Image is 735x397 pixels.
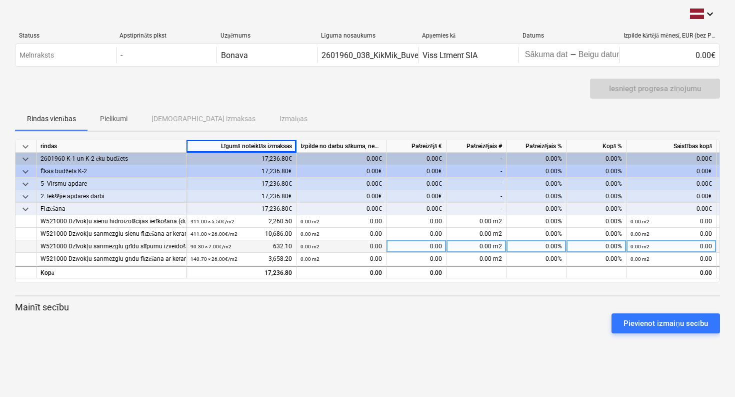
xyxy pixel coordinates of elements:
[296,178,386,190] div: 0.00€
[190,231,237,237] small: 411.00 × 26.00€ / m2
[321,51,628,60] div: 2601960_038_KikMik_Buve_SIA_20250912_Ligums_apdares_darbi_2025-2_T25_2k.pdf
[27,114,76,124] p: Rindas vienības
[186,140,296,153] div: Līgumā noteiktās izmaksas
[186,178,296,190] div: 17,236.80€
[446,203,506,215] div: -
[190,244,231,249] small: 90.30 × 7.00€ / m2
[566,240,626,253] div: 0.00%
[40,240,182,253] div: W521000 Dzīvokļu sanmezglu grīdu slīpumu izveidošana un hidroizolācijas ierīkošana(darbs)
[422,32,514,40] div: Apņemies kā
[221,51,248,60] div: Bonava
[446,228,506,240] div: 0.00 m2
[446,165,506,178] div: -
[630,253,712,265] div: 0.00
[506,190,566,203] div: 0.00%
[446,178,506,190] div: -
[296,140,386,153] div: Izpilde no darbu sākuma, neskaitot kārtējā mēneša izpildi
[386,266,446,278] div: 0.00
[506,240,566,253] div: 0.00%
[300,219,319,224] small: 0.00 m2
[386,228,446,240] div: 0.00
[506,203,566,215] div: 0.00%
[626,140,716,153] div: Saistības kopā
[190,253,292,265] div: 3,658.20
[506,140,566,153] div: Pašreizējais %
[296,203,386,215] div: 0.00€
[506,165,566,178] div: 0.00%
[566,190,626,203] div: 0.00%
[386,203,446,215] div: 0.00€
[506,215,566,228] div: 0.00%
[386,190,446,203] div: 0.00€
[576,48,623,62] input: Beigu datums
[40,215,182,228] div: W521000 Dzīvokļu sienu hidroizolācijas ierīkošana (dušas zonās)(darbs)
[506,253,566,265] div: 0.00%
[386,215,446,228] div: 0.00
[630,215,712,228] div: 0.00
[190,215,292,228] div: 2,260.50
[506,153,566,165] div: 0.00%
[36,140,186,153] div: rindas
[619,47,719,63] div: 0.00€
[19,191,31,203] span: keyboard_arrow_down
[40,190,182,203] div: 2. Iekšējie apdares darbi
[422,51,478,60] div: Viss Līmenī SIA
[626,153,716,165] div: 0.00€
[611,313,720,333] button: Pievienot izmaiņu secību
[566,253,626,265] div: 0.00%
[386,165,446,178] div: 0.00€
[186,203,296,215] div: 17,236.80€
[190,228,292,240] div: 10,686.00
[300,244,319,249] small: 0.00 m2
[40,203,182,215] div: Flīzēšana
[566,203,626,215] div: 0.00%
[630,231,649,237] small: 0.00 m2
[19,166,31,178] span: keyboard_arrow_down
[630,228,712,240] div: 0.00
[570,52,576,58] div: -
[566,228,626,240] div: 0.00%
[566,153,626,165] div: 0.00%
[630,256,649,262] small: 0.00 m2
[120,51,122,60] div: -
[704,8,716,20] i: keyboard_arrow_down
[566,215,626,228] div: 0.00%
[623,317,708,330] div: Pievienot izmaiņu secību
[40,165,182,178] div: Ēkas budžets K-2
[190,256,237,262] small: 140.70 × 26.00€ / m2
[19,141,31,153] span: keyboard_arrow_down
[40,153,182,165] div: 2601960 K-1 un K-2 ēku budžets
[300,215,382,228] div: 0.00
[190,240,292,253] div: 632.10
[296,153,386,165] div: 0.00€
[386,253,446,265] div: 0.00
[630,240,712,253] div: 0.00
[19,153,31,165] span: keyboard_arrow_down
[626,178,716,190] div: 0.00€
[630,219,649,224] small: 0.00 m2
[321,32,413,40] div: Līguma nosaukums
[523,48,570,62] input: Sākuma datums
[566,140,626,153] div: Kopā %
[626,266,716,278] div: 0.00
[190,219,234,224] small: 411.00 × 5.50€ / m2
[566,178,626,190] div: 0.00%
[300,256,319,262] small: 0.00 m2
[522,32,615,39] div: Datums
[40,253,182,265] div: W521000 Dzīvokļu sanmezglu grīdu flīzēšana ar keramikas flīzēm (darbs)
[296,165,386,178] div: 0.00€
[15,301,720,313] p: Mainīt secību
[626,165,716,178] div: 0.00€
[186,153,296,165] div: 17,236.80€
[446,140,506,153] div: Pašreizējais #
[190,267,292,279] div: 17,236.80
[446,215,506,228] div: 0.00 m2
[19,203,31,215] span: keyboard_arrow_down
[506,178,566,190] div: 0.00%
[40,178,182,190] div: 5- Virsmu apdare
[119,32,212,40] div: Apstiprināts plkst
[300,228,382,240] div: 0.00
[446,240,506,253] div: 0.00 m2
[386,240,446,253] div: 0.00
[626,203,716,215] div: 0.00€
